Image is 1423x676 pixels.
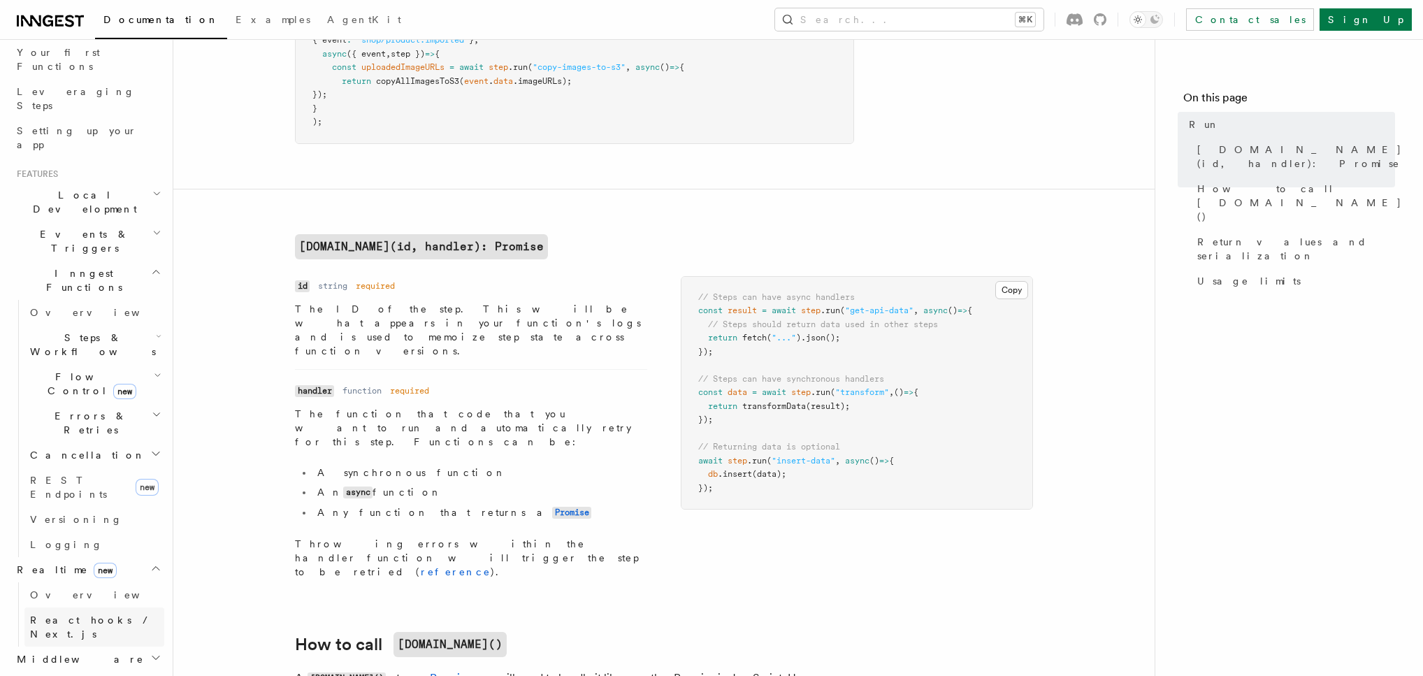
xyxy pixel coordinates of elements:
[894,387,904,397] span: ()
[24,443,164,468] button: Cancellation
[24,448,145,462] span: Cancellation
[1183,112,1395,137] a: Run
[904,387,913,397] span: =>
[24,300,164,325] a: Overview
[913,387,918,397] span: {
[11,557,164,582] button: Realtimenew
[24,607,164,647] a: React hooks / Next.js
[835,387,889,397] span: "transform"
[801,305,821,315] span: step
[17,47,100,72] span: Your first Functions
[435,49,440,59] span: {
[698,305,723,315] span: const
[923,305,948,315] span: async
[319,4,410,38] a: AgentKit
[11,222,164,261] button: Events & Triggers
[332,62,356,72] span: const
[528,62,533,72] span: (
[913,305,918,315] span: ,
[342,76,371,86] span: return
[762,305,767,315] span: =
[718,469,752,479] span: .insert
[11,227,152,255] span: Events & Triggers
[30,539,103,550] span: Logging
[772,333,796,343] span: "..."
[869,456,879,466] span: ()
[386,49,391,59] span: ,
[24,325,164,364] button: Steps & Workflows
[1183,89,1395,112] h4: On this page
[1192,268,1395,294] a: Usage limits
[30,589,174,601] span: Overview
[889,456,894,466] span: {
[489,76,493,86] span: .
[312,35,347,45] span: { event
[1129,11,1163,28] button: Toggle dark mode
[811,387,830,397] span: .run
[708,469,718,479] span: db
[391,49,425,59] span: step })
[767,456,772,466] span: (
[236,14,310,25] span: Examples
[11,79,164,118] a: Leveraging Steps
[390,385,429,396] dd: required
[356,280,395,292] dd: required
[17,86,135,111] span: Leveraging Steps
[30,475,107,500] span: REST Endpoints
[313,466,647,480] li: A synchronous function
[698,374,884,384] span: // Steps can have synchronous handlers
[835,456,840,466] span: ,
[474,35,479,45] span: ,
[728,305,757,315] span: result
[698,483,713,493] span: });
[493,76,513,86] span: data
[464,76,489,86] span: event
[767,333,772,343] span: (
[24,403,164,443] button: Errors & Retries
[1197,235,1395,263] span: Return values and serialization
[11,40,164,79] a: Your first Functions
[11,647,164,672] button: Middleware
[295,537,647,579] p: Throwing errors within the handler function will trigger the step to be retried ( ).
[11,652,144,666] span: Middleware
[752,469,786,479] span: (data);
[1197,143,1402,171] span: [DOMAIN_NAME](id, handler): Promise
[11,168,58,180] span: Features
[791,387,811,397] span: step
[1197,274,1301,288] span: Usage limits
[889,387,894,397] span: ,
[342,385,382,396] dd: function
[845,305,913,315] span: "get-api-data"
[95,4,227,39] a: Documentation
[967,305,972,315] span: {
[830,387,835,397] span: (
[801,333,825,343] span: .json
[356,35,469,45] span: "shop/product.imported"
[30,614,154,640] span: React hooks / Next.js
[17,125,137,150] span: Setting up your app
[1192,229,1395,268] a: Return values and serialization
[312,89,327,99] span: });
[322,49,347,59] span: async
[679,62,684,72] span: {
[295,280,310,292] code: id
[698,387,723,397] span: const
[728,456,747,466] span: step
[312,117,322,127] span: );
[670,62,679,72] span: =>
[508,62,528,72] span: .run
[1189,117,1220,131] span: Run
[24,331,156,359] span: Steps & Workflows
[948,305,958,315] span: ()
[742,401,806,411] span: transformData
[698,292,855,302] span: // Steps can have async handlers
[635,62,660,72] span: async
[11,266,151,294] span: Inngest Functions
[459,62,484,72] span: await
[728,387,747,397] span: data
[103,14,219,25] span: Documentation
[698,415,713,424] span: });
[24,507,164,532] a: Versioning
[318,280,347,292] dd: string
[708,319,938,329] span: // Steps should return data used in other steps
